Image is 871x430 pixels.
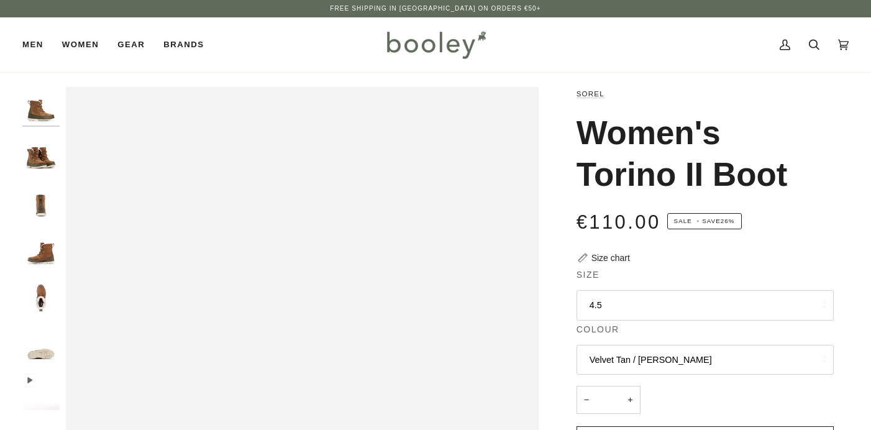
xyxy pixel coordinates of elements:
img: Sorel Women's Torino II Boot Velvet Tan / Olive Green - Booley Galway [22,182,60,219]
span: €110.00 [577,211,661,233]
span: Sale [674,217,692,224]
button: − [577,386,596,414]
span: Size [577,268,600,281]
a: Gear [108,17,154,72]
a: Men [22,17,53,72]
img: Sorel Women's Torino II Boot Velvet Tan / Olive Green - Booley Galway [22,87,60,124]
span: Women [62,39,99,51]
span: Gear [117,39,145,51]
span: Save [667,213,742,229]
span: Men [22,39,43,51]
a: Brands [154,17,213,72]
img: Sorel Women's Torino II Boot Velvet Tan / Olive Green - Booley Galway [22,134,60,172]
img: Sorel Women's Torino II Boot Velvet Tan / Olive Green - Booley Galway [22,277,60,314]
em: • [695,217,703,224]
span: Brands [163,39,204,51]
span: 26% [721,217,735,224]
a: Sorel [577,90,604,98]
img: Sorel Women's Torino II Boot Velvet Tan / Olive Green - Booley Galway [22,325,60,362]
p: Free Shipping in [GEOGRAPHIC_DATA] on Orders €50+ [330,4,540,14]
span: Colour [577,323,619,336]
img: Sorel Women's Torino II Boot Velvet Tan / Olive Green - Booley Galway [22,230,60,267]
h1: Women's Torino II Boot [577,112,824,194]
button: Velvet Tan / [PERSON_NAME] [577,345,834,375]
button: + [620,386,640,414]
a: Women [53,17,108,72]
div: Size chart [591,252,630,265]
input: Quantity [577,386,641,414]
img: Booley [381,27,490,63]
button: 4.5 [577,290,834,321]
img: Sorel Women's Torino II Boot Velvet Tan / Olive Green - Booley Galway [22,373,60,410]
